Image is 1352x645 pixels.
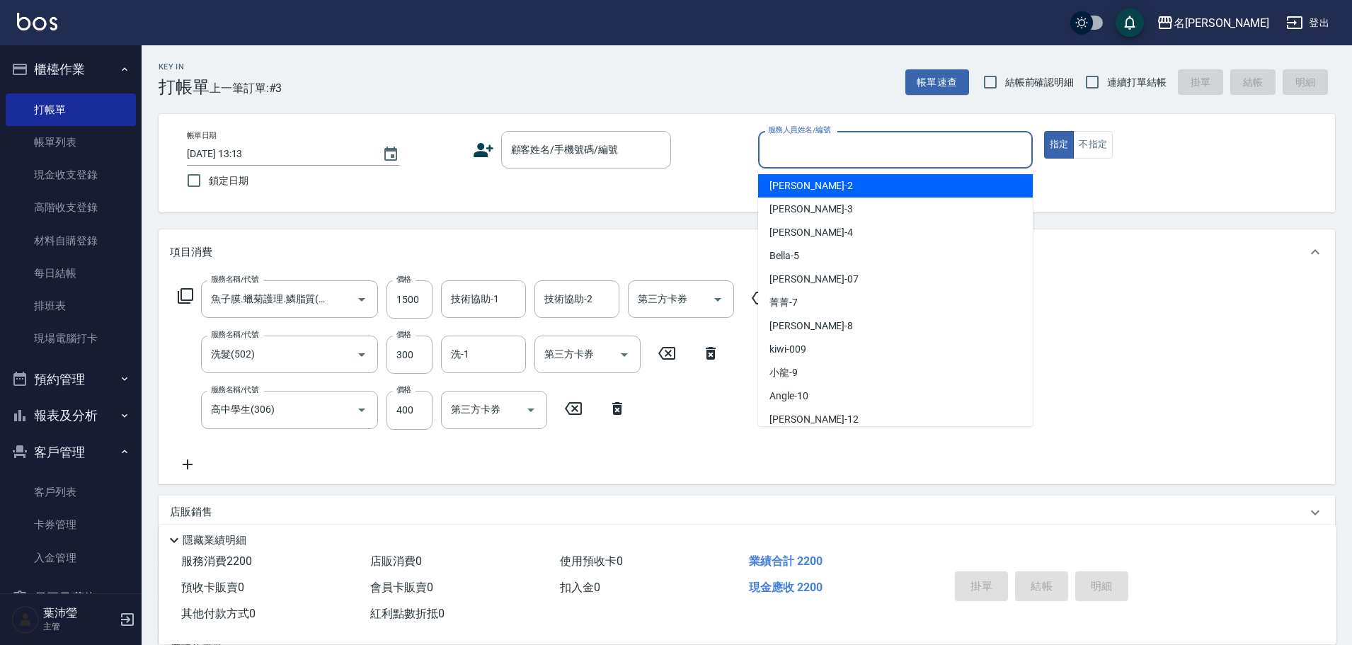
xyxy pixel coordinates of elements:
[768,125,830,135] label: 服務人員姓名/編號
[6,126,136,159] a: 帳單列表
[6,159,136,191] a: 現金收支登錄
[769,412,859,427] span: [PERSON_NAME] -12
[209,173,248,188] span: 鎖定日期
[769,342,806,357] span: kiwi -009
[211,384,258,395] label: 服務名稱/代號
[6,361,136,398] button: 預約管理
[187,142,368,166] input: YYYY/MM/DD hh:mm
[6,542,136,574] a: 入金管理
[350,343,373,366] button: Open
[1116,8,1144,37] button: save
[159,77,210,97] h3: 打帳單
[749,554,823,568] span: 業績合計 2200
[769,272,859,287] span: [PERSON_NAME] -07
[370,607,445,620] span: 紅利點數折抵 0
[769,295,798,310] span: 菁菁 -7
[6,508,136,541] a: 卡券管理
[181,581,244,594] span: 預收卡販賣 0
[370,554,422,568] span: 店販消費 0
[6,322,136,355] a: 現場電腦打卡
[560,554,623,568] span: 使用預收卡 0
[749,581,823,594] span: 現金應收 2200
[769,202,853,217] span: [PERSON_NAME] -3
[43,620,115,633] p: 主管
[560,581,600,594] span: 扣入金 0
[1044,131,1075,159] button: 指定
[6,476,136,508] a: 客戶列表
[396,274,411,285] label: 價格
[1174,14,1269,32] div: 名[PERSON_NAME]
[6,290,136,322] a: 排班表
[6,191,136,224] a: 高階收支登錄
[1073,131,1113,159] button: 不指定
[187,130,217,141] label: 帳單日期
[613,343,636,366] button: Open
[769,178,853,193] span: [PERSON_NAME] -2
[181,554,252,568] span: 服務消費 2200
[159,229,1335,275] div: 項目消費
[170,505,212,520] p: 店販銷售
[905,69,969,96] button: 帳單速查
[769,249,799,263] span: Bella -5
[17,13,57,30] img: Logo
[396,329,411,340] label: 價格
[769,225,853,240] span: [PERSON_NAME] -4
[211,329,258,340] label: 服務名稱/代號
[6,224,136,257] a: 材料自購登錄
[6,397,136,434] button: 報表及分析
[211,274,258,285] label: 服務名稱/代號
[170,245,212,260] p: 項目消費
[769,365,798,380] span: 小龍 -9
[6,51,136,88] button: 櫃檯作業
[706,288,729,311] button: Open
[159,62,210,72] h2: Key In
[6,434,136,471] button: 客戶管理
[210,79,282,97] span: 上一筆訂單:#3
[370,581,433,594] span: 會員卡販賣 0
[374,137,408,171] button: Choose date, selected date is 2025-08-16
[1281,10,1335,36] button: 登出
[6,580,136,617] button: 員工及薪資
[43,606,115,620] h5: 葉沛瑩
[1005,75,1075,90] span: 結帳前確認明細
[6,257,136,290] a: 每日結帳
[6,93,136,126] a: 打帳單
[1151,8,1275,38] button: 名[PERSON_NAME]
[396,384,411,395] label: 價格
[520,399,542,421] button: Open
[159,496,1335,530] div: 店販銷售
[11,605,40,634] img: Person
[350,288,373,311] button: Open
[1107,75,1167,90] span: 連續打單結帳
[350,399,373,421] button: Open
[769,319,853,333] span: [PERSON_NAME] -8
[769,389,808,404] span: Angle -10
[181,607,256,620] span: 其他付款方式 0
[183,533,246,548] p: 隱藏業績明細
